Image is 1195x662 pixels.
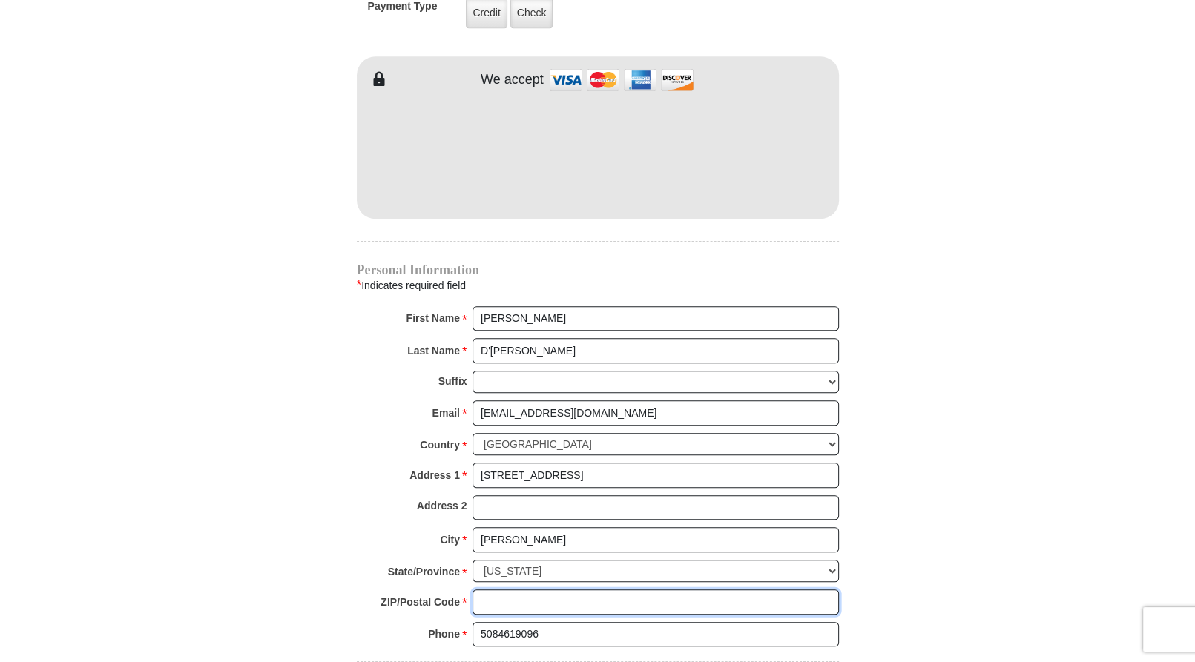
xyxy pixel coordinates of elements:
[357,276,839,295] div: Indicates required field
[547,64,696,96] img: credit cards accepted
[409,465,460,486] strong: Address 1
[407,340,460,361] strong: Last Name
[432,403,460,423] strong: Email
[440,529,459,550] strong: City
[428,623,460,644] strong: Phone
[420,434,460,455] strong: Country
[417,495,467,516] strong: Address 2
[357,264,839,276] h4: Personal Information
[438,371,467,391] strong: Suffix
[406,308,460,328] strong: First Name
[388,561,460,582] strong: State/Province
[481,72,544,88] h4: We accept
[381,592,460,612] strong: ZIP/Postal Code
